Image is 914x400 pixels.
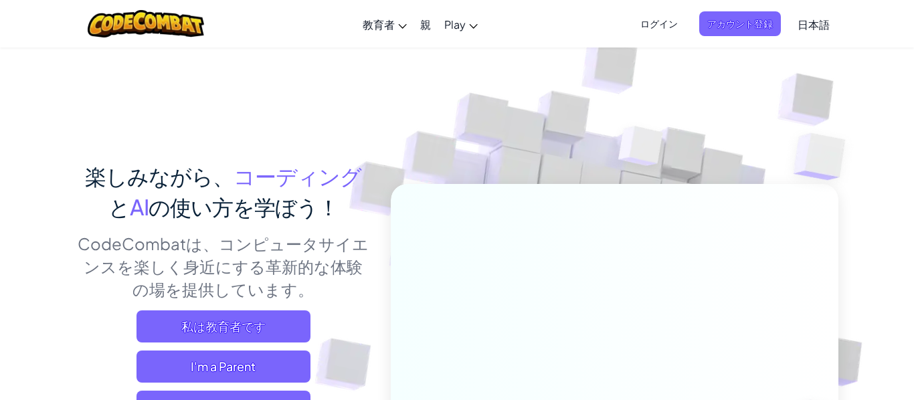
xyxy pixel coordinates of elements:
[444,17,466,31] span: Play
[767,100,883,213] img: Overlap cubes
[136,310,310,342] a: 私は教育者です
[363,17,395,31] span: 教育者
[76,232,371,300] p: CodeCombatは、コンピュータサイエンスを楽しく身近にする革新的な体験の場を提供しています。
[798,17,830,31] span: 日本語
[136,351,310,383] a: I'm a Parent
[85,163,234,189] span: 楽しみながら、
[791,6,836,42] a: 日本語
[234,163,361,189] span: コーディング
[699,11,781,36] button: アカウント登録
[356,6,414,42] a: 教育者
[108,193,130,220] span: と
[414,6,438,42] a: 親
[632,11,686,36] button: ログイン
[438,6,484,42] a: Play
[593,100,690,199] img: Overlap cubes
[149,193,339,220] span: の使い方を学ぼう！
[130,193,149,220] span: AI
[88,10,205,37] img: CodeCombat logo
